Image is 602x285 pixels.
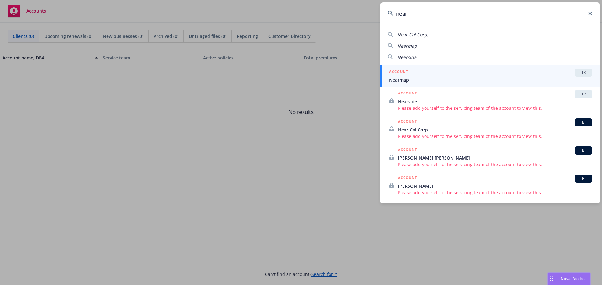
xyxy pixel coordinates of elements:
[398,183,592,189] span: [PERSON_NAME]
[398,98,592,105] span: Nearside
[398,161,592,168] span: Please add yourself to the servicing team of the account to view this.
[380,65,600,87] a: ACCOUNTTRNearmap
[380,2,600,25] input: Search...
[380,171,600,199] a: ACCOUNTBI[PERSON_NAME]Please add yourself to the servicing team of the account to view this.
[398,155,592,161] span: [PERSON_NAME] [PERSON_NAME]
[398,133,592,140] span: Please add yourself to the servicing team of the account to view this.
[398,146,417,154] h5: ACCOUNT
[577,70,590,75] span: TR
[397,43,417,49] span: Nearmap
[577,176,590,181] span: BI
[398,105,592,111] span: Please add yourself to the servicing team of the account to view this.
[380,87,600,115] a: ACCOUNTTRNearsidePlease add yourself to the servicing team of the account to view this.
[397,32,428,38] span: Near-Cal Corp.
[398,126,592,133] span: Near-Cal Corp.
[397,54,416,60] span: Nearside
[380,143,600,171] a: ACCOUNTBI[PERSON_NAME] [PERSON_NAME]Please add yourself to the servicing team of the account to v...
[398,175,417,182] h5: ACCOUNT
[389,77,592,83] span: Nearmap
[398,189,592,196] span: Please add yourself to the servicing team of the account to view this.
[398,90,417,98] h5: ACCOUNT
[380,115,600,143] a: ACCOUNTBINear-Cal Corp.Please add yourself to the servicing team of the account to view this.
[577,120,590,125] span: BI
[548,273,556,285] div: Drag to move
[577,148,590,153] span: BI
[547,272,591,285] button: Nova Assist
[398,118,417,126] h5: ACCOUNT
[561,276,585,281] span: Nova Assist
[577,91,590,97] span: TR
[389,69,408,76] h5: ACCOUNT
